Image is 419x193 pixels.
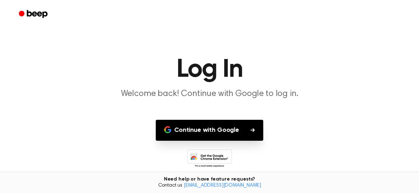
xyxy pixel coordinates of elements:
p: Welcome back! Continue with Google to log in. [73,88,346,100]
h1: Log In [28,57,391,82]
button: Continue with Google [156,120,263,141]
a: [EMAIL_ADDRESS][DOMAIN_NAME] [184,183,261,188]
span: Contact us [4,183,415,189]
a: Beep [14,7,54,21]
